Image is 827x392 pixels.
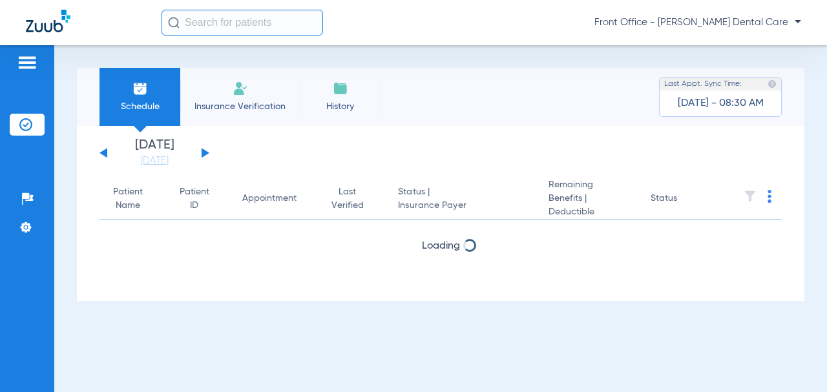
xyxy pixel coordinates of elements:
span: Loading [422,241,460,251]
img: Manual Insurance Verification [233,81,248,96]
div: Patient Name [110,185,158,212]
div: Last Verified [330,185,378,212]
th: Status [640,178,728,220]
div: Last Verified [330,185,366,212]
span: [DATE] - 08:30 AM [678,97,764,110]
span: Last Appt. Sync Time: [664,77,742,90]
div: Appointment [242,192,297,205]
span: Insurance Payer [398,199,527,212]
img: Zuub Logo [26,10,70,32]
span: Schedule [109,100,171,113]
img: filter.svg [744,190,757,203]
img: Schedule [132,81,148,96]
img: hamburger-icon [17,55,37,70]
div: Appointment [242,192,309,205]
div: Patient Name [110,185,147,212]
th: Remaining Benefits | [538,178,640,220]
div: Patient ID [179,185,210,212]
th: Status | [388,178,538,220]
span: Insurance Verification [190,100,290,113]
img: History [333,81,348,96]
span: History [309,100,371,113]
a: [DATE] [116,154,193,167]
div: Patient ID [179,185,222,212]
span: Front Office - [PERSON_NAME] Dental Care [594,16,801,29]
img: group-dot-blue.svg [768,190,771,203]
input: Search for patients [162,10,323,36]
img: last sync help info [768,79,777,88]
span: Deductible [549,205,630,219]
li: [DATE] [116,139,193,167]
img: Search Icon [168,17,180,28]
